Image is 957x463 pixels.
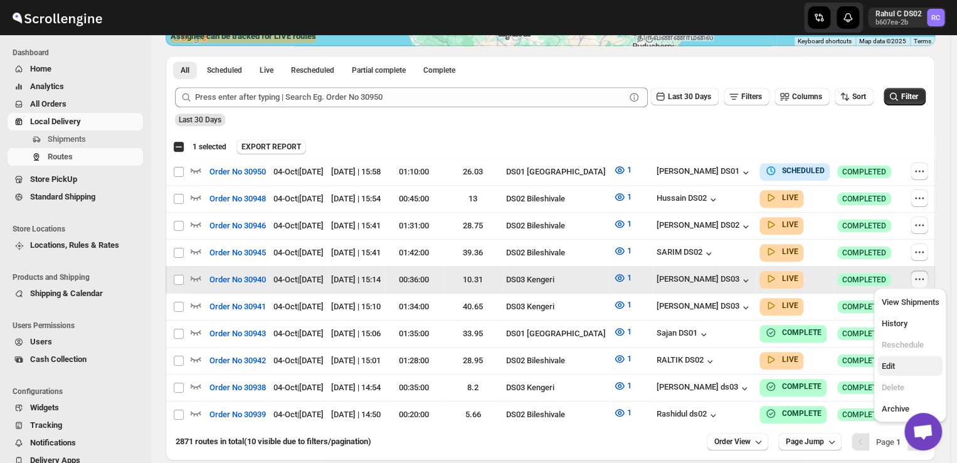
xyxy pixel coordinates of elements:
div: DS01 [GEOGRAPHIC_DATA] [506,166,606,178]
b: LIVE [782,220,798,229]
span: Page Jump [786,437,824,447]
button: Order View [707,433,768,450]
button: LIVE [764,272,798,285]
span: Order No 30943 [209,327,266,340]
span: 04-Oct | [DATE] [273,329,324,338]
button: Analytics [8,78,143,95]
button: Order No 30940 [202,270,273,290]
div: DS01 [GEOGRAPHIC_DATA] [506,327,606,340]
span: 1 selected [193,142,226,152]
span: 1 [627,219,632,228]
span: 04-Oct | [DATE] [273,275,324,284]
button: EXPORT REPORT [236,139,306,154]
b: 1 [896,437,901,447]
span: Complete [423,65,455,75]
span: EXPORT REPORT [241,142,301,152]
span: Store Locations [13,224,144,234]
div: 10.31 [447,274,499,286]
button: Order No 30939 [202,405,273,425]
div: [PERSON_NAME] DS01 [657,166,752,179]
span: Order No 30941 [209,301,266,313]
button: Columns [775,88,830,105]
div: [DATE] | 15:06 [331,327,381,340]
span: 1 [627,381,632,390]
button: Order No 30942 [202,351,273,371]
b: SCHEDULED [782,166,825,175]
span: Users Permissions [13,321,144,331]
span: COMPLETED [842,194,886,204]
span: Page [876,437,901,447]
span: Order No 30938 [209,381,266,394]
b: COMPLETE [782,328,822,337]
div: 40.65 [447,301,499,313]
button: Order No 30950 [202,162,273,182]
button: Routes [8,148,143,166]
span: Rescheduled [291,65,334,75]
span: 2871 routes in total (10 visible due to filters/pagination) [176,437,371,446]
button: 1 [606,295,639,315]
div: 26.03 [447,166,499,178]
text: RC [931,14,940,22]
span: Rahul C DS02 [927,9,944,26]
span: Map data ©2025 [859,38,906,45]
span: COMPLETED [842,302,886,312]
button: Rashidul ds02 [657,409,719,422]
button: Sort [835,88,874,105]
div: 01:10:00 [388,166,440,178]
span: COMPLETED [842,329,886,339]
b: COMPLETE [782,409,822,418]
span: History [881,319,907,328]
span: Filters [741,92,762,101]
div: [DATE] | 15:41 [331,220,381,232]
div: [PERSON_NAME] DS03 [657,301,752,314]
span: Store PickUp [30,174,77,184]
div: 33.95 [447,327,499,340]
button: Tracking [8,417,143,434]
span: COMPLETED [842,167,886,177]
b: LIVE [782,247,798,256]
span: Order No 30946 [209,220,266,232]
div: DS02 Bileshivale [506,354,606,367]
span: Edit [881,361,894,371]
div: Hussain DS02 [657,193,719,206]
button: LIVE [764,245,798,258]
span: 1 [627,327,632,336]
button: LIVE [764,299,798,312]
div: DS02 Bileshivale [506,193,606,205]
div: 39.36 [447,247,499,259]
span: Order No 30948 [209,193,266,205]
button: 1 [606,403,639,423]
span: Last 30 Days [179,115,221,124]
div: DS02 Bileshivale [506,220,606,232]
button: Order No 30943 [202,324,273,344]
button: All Orders [8,95,143,113]
span: 04-Oct | [DATE] [273,248,324,257]
span: Locations, Rules & Rates [30,240,119,250]
button: Widgets [8,399,143,417]
button: Shipping & Calendar [8,285,143,302]
b: COMPLETE [782,382,822,391]
img: Google [169,29,210,46]
div: [PERSON_NAME] DS03 [657,274,752,287]
span: Cash Collection [30,354,87,364]
button: [PERSON_NAME] ds03 [657,382,751,395]
div: DS03 Kengeri [506,301,606,313]
div: 00:20:00 [388,408,440,421]
button: Keyboard shortcuts [798,37,852,46]
span: 04-Oct | [DATE] [273,167,324,176]
a: Open this area in Google Maps (opens a new window) [169,29,210,46]
span: 04-Oct | [DATE] [273,194,324,203]
div: [PERSON_NAME] DS02 [657,220,752,233]
button: SARIM DS02 [657,247,715,260]
button: All routes [173,61,197,79]
div: 00:36:00 [388,274,440,286]
div: 01:34:00 [388,301,440,313]
span: 1 [627,273,632,282]
button: 1 [606,322,639,342]
button: Page Jump [778,433,842,450]
div: DS02 Bileshivale [506,408,606,421]
button: Order No 30946 [202,216,273,236]
span: Delete [881,383,904,392]
span: 1 [627,246,632,255]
